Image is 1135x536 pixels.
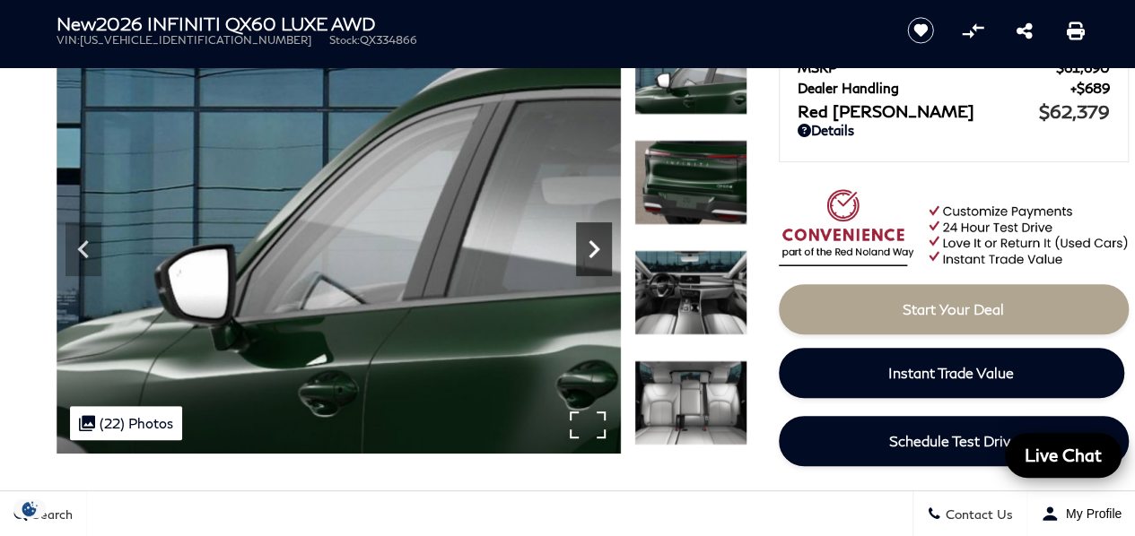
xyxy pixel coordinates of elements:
div: (22) Photos [70,406,182,440]
a: Live Chat [1005,433,1122,478]
span: Search [28,506,73,522]
div: Next [576,222,612,276]
a: Print this New 2026 INFINITI QX60 LUXE AWD [1067,20,1085,41]
button: Compare Vehicle [959,17,986,44]
span: Live Chat [1016,444,1111,466]
a: Dealer Handling $689 [798,80,1110,96]
img: New 2026 DEEP EMERALD INFINITI LUXE AWD image 16 [634,360,747,445]
span: Stock: [329,33,360,47]
span: QX334866 [360,33,417,47]
a: Red [PERSON_NAME] $62,379 [798,100,1110,122]
a: Share this New 2026 INFINITI QX60 LUXE AWD [1016,20,1032,41]
span: Start Your Deal [903,300,1004,317]
span: $62,379 [1039,100,1110,122]
span: My Profile [1059,506,1122,521]
button: Save vehicle [901,16,940,45]
a: Details [798,122,1110,138]
a: Schedule Test Drive [779,416,1129,466]
span: $689 [1070,80,1110,96]
strong: New [57,13,96,34]
span: Instant Trade Value [888,364,1014,381]
span: Dealer Handling [798,80,1070,96]
span: [US_VEHICLE_IDENTIFICATION_NUMBER] [80,33,311,47]
span: VIN: [57,33,80,47]
a: MSRP $61,690 [798,59,1110,75]
button: Open user profile menu [1027,491,1135,536]
img: New 2026 DEEP EMERALD INFINITI LUXE AWD image 14 [634,140,747,225]
span: Schedule Test Drive [889,432,1018,449]
section: Click to Open Cookie Consent Modal [9,499,50,518]
img: Opt-Out Icon [9,499,50,518]
span: Contact Us [941,506,1013,522]
span: $61,690 [1056,59,1110,75]
img: New 2026 DEEP EMERALD INFINITI LUXE AWD image 15 [634,250,747,335]
div: Previous [65,222,101,276]
img: New 2026 DEEP EMERALD INFINITI LUXE AWD image 13 [57,30,621,454]
a: Start Your Deal [779,284,1129,334]
h1: 2026 INFINITI QX60 LUXE AWD [57,13,877,33]
a: Instant Trade Value [779,348,1124,398]
span: MSRP [798,59,1056,75]
img: New 2026 DEEP EMERALD INFINITI LUXE AWD image 13 [634,30,747,115]
span: Red [PERSON_NAME] [798,101,1039,121]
